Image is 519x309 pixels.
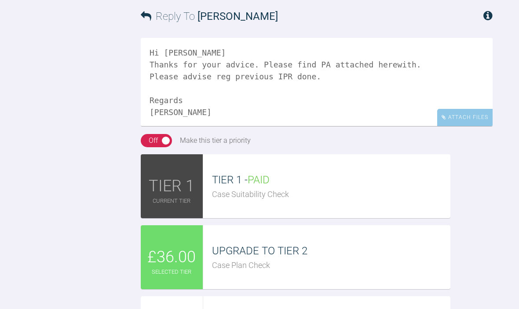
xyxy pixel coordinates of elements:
[197,10,278,22] span: [PERSON_NAME]
[180,135,251,146] div: Make this tier a priority
[248,174,270,186] span: PAID
[212,259,450,272] div: Case Plan Check
[149,174,194,199] span: TIER 1
[212,188,450,201] div: Case Suitability Check
[149,135,158,146] div: Off
[437,109,493,126] div: Attach Files
[141,8,278,25] h3: Reply To
[147,245,196,270] span: £36.00
[141,38,493,126] textarea: Hi [PERSON_NAME] Thanks for your advice. Please find PA attached herewith. Please advise reg prev...
[212,174,270,186] span: TIER 1 -
[212,245,307,257] span: UPGRADE TO TIER 2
